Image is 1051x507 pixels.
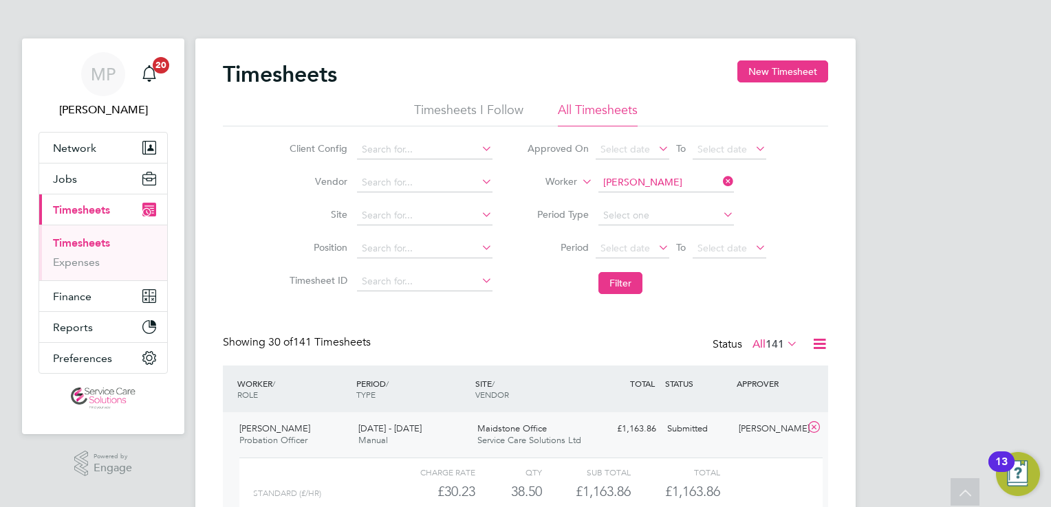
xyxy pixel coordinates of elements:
[285,274,347,286] label: Timesheet ID
[558,102,638,126] li: All Timesheets
[285,175,347,188] label: Vendor
[53,142,96,155] span: Network
[357,272,492,291] input: Search for...
[697,143,747,155] span: Select date
[477,434,581,446] span: Service Care Solutions Ltd
[285,241,347,253] label: Position
[53,203,110,216] span: Timesheets
[665,483,720,499] span: £1,163.86
[239,434,307,446] span: Probation Officer
[223,335,373,350] div: Showing
[737,60,828,82] button: New Timesheet
[239,422,310,434] span: [PERSON_NAME]
[631,464,719,480] div: Total
[74,451,133,477] a: Powered byEngage
[472,371,591,407] div: SITE
[697,242,747,254] span: Select date
[527,142,589,155] label: Approved On
[387,480,475,503] div: £30.23
[356,389,376,400] span: TYPE
[358,434,388,446] span: Manual
[542,464,631,480] div: Sub Total
[39,164,167,194] button: Jobs
[53,290,91,303] span: Finance
[590,418,662,440] div: £1,163.86
[53,321,93,334] span: Reports
[53,256,100,269] a: Expenses
[153,57,169,74] span: 20
[733,371,805,396] div: APPROVER
[527,241,589,253] label: Period
[527,208,589,221] label: Period Type
[39,343,167,373] button: Preferences
[39,387,168,409] a: Go to home page
[542,480,631,503] div: £1,163.86
[39,194,167,225] button: Timesheets
[386,378,389,389] span: /
[600,143,650,155] span: Select date
[237,389,258,400] span: ROLE
[475,464,542,480] div: QTY
[598,272,642,294] button: Filter
[253,488,321,498] span: Standard (£/HR)
[996,452,1040,496] button: Open Resource Center, 13 new notifications
[995,462,1008,480] div: 13
[598,206,734,225] input: Select one
[39,225,167,280] div: Timesheets
[733,418,805,440] div: [PERSON_NAME]
[357,206,492,225] input: Search for...
[630,378,655,389] span: TOTAL
[71,387,136,409] img: servicecare-logo-retina.png
[672,139,690,157] span: To
[272,378,275,389] span: /
[357,173,492,192] input: Search for...
[285,208,347,221] label: Site
[662,418,733,440] div: Submitted
[358,422,422,434] span: [DATE] - [DATE]
[713,335,801,354] div: Status
[477,422,547,434] span: Maidstone Office
[53,236,110,249] a: Timesheets
[285,142,347,155] label: Client Config
[515,175,577,189] label: Worker
[766,337,784,351] span: 141
[39,52,168,118] a: MP[PERSON_NAME]
[136,52,163,96] a: 20
[53,352,112,365] span: Preferences
[94,451,132,462] span: Powered by
[662,371,733,396] div: STATUS
[357,239,492,258] input: Search for...
[39,281,167,311] button: Finance
[234,371,353,407] div: WORKER
[53,172,77,185] span: Jobs
[475,389,509,400] span: VENDOR
[268,335,371,349] span: 141 Timesheets
[39,102,168,118] span: Michael Potts
[598,173,734,192] input: Search for...
[223,60,337,88] h2: Timesheets
[600,242,650,254] span: Select date
[492,378,495,389] span: /
[91,65,116,83] span: MP
[475,480,542,503] div: 38.50
[357,140,492,159] input: Search for...
[39,312,167,342] button: Reports
[39,133,167,163] button: Network
[94,462,132,474] span: Engage
[752,337,798,351] label: All
[22,38,184,434] nav: Main navigation
[387,464,475,480] div: Charge rate
[414,102,523,126] li: Timesheets I Follow
[672,238,690,256] span: To
[268,335,293,349] span: 30 of
[353,371,472,407] div: PERIOD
